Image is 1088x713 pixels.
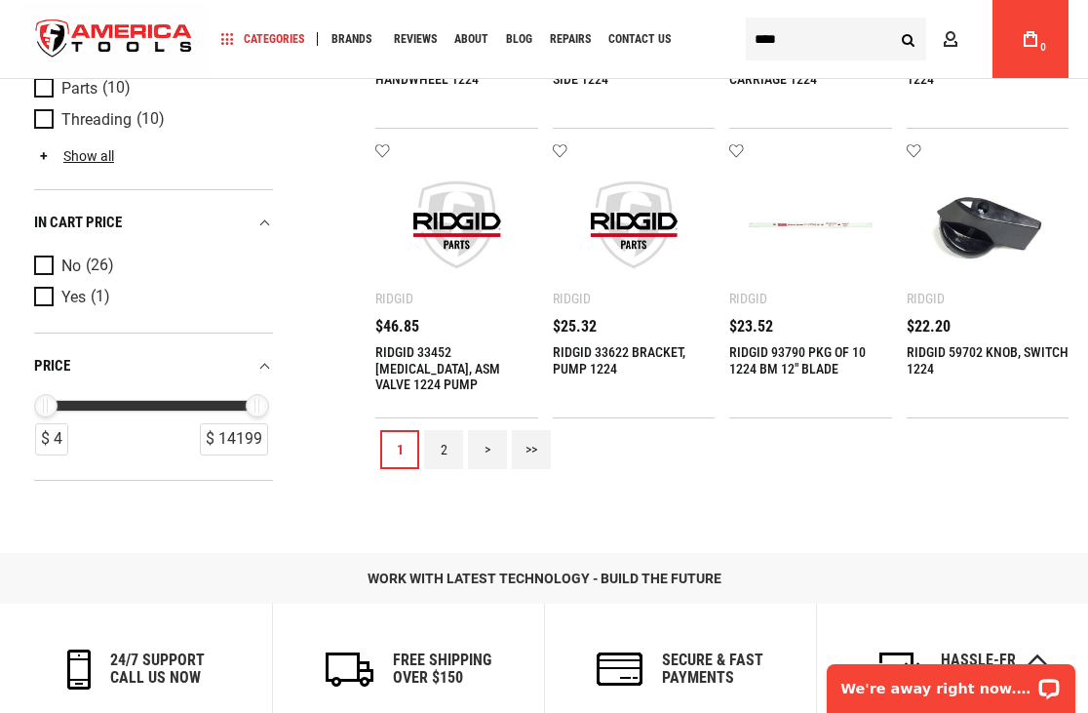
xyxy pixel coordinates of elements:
span: $25.32 [553,319,597,335]
img: RIDGID 33622 BRACKET, PUMP 1224 [572,163,696,287]
img: RIDGID 93790 PKG OF 10 1224 BM 12 [749,163,873,287]
span: Threading [61,110,132,128]
div: In cart price [34,210,273,236]
span: Contact Us [608,33,671,45]
span: Repairs [550,33,591,45]
div: Ridgid [907,291,945,306]
div: $ 4 [35,423,68,456]
img: RIDGID 33452 RETAINER, ASM VALVE 1224 PUMP [395,163,519,287]
div: Ridgid [729,291,767,306]
a: RIDGID 33622 BRACKET, PUMP 1224 [553,344,685,376]
a: >> [512,430,551,469]
a: Contact Us [600,26,680,53]
span: $46.85 [375,319,419,335]
span: (10) [102,80,131,97]
span: 0 [1040,42,1046,53]
div: price [34,353,273,379]
a: RIDGID 33452 [MEDICAL_DATA], ASM VALVE 1224 PUMP [375,344,500,393]
a: store logo [19,3,209,76]
a: Reviews [385,26,446,53]
span: No [61,257,81,275]
button: Search [889,20,926,58]
a: Threading (10) [34,108,268,130]
h6: secure & fast payments [662,652,763,686]
a: About [446,26,497,53]
span: (26) [86,257,114,274]
span: Blog [506,33,532,45]
span: Yes [61,289,86,306]
a: Parts (10) [34,77,268,99]
a: RIDGID 59702 KNOB, SWITCH 1224 [907,344,1069,376]
span: (10) [136,111,165,128]
a: Yes (1) [34,287,268,308]
a: 2 [424,430,463,469]
a: Categories [213,26,313,53]
a: Blog [497,26,541,53]
span: Reviews [394,33,437,45]
div: $ 14199 [200,423,268,456]
a: Repairs [541,26,600,53]
span: (1) [91,289,110,305]
span: About [454,33,488,45]
span: $22.20 [907,319,951,335]
a: No (26) [34,256,268,277]
div: Ridgid [375,291,413,306]
span: Brands [331,33,371,45]
h6: 24/7 support call us now [110,652,205,686]
a: Show all [34,147,114,163]
span: $23.52 [729,319,773,335]
iframe: LiveChat chat widget [814,652,1088,713]
span: Categories [221,32,304,46]
a: Brands [323,26,380,53]
div: Ridgid [553,291,591,306]
span: Parts [61,79,97,97]
img: America Tools [19,3,209,76]
h6: Free Shipping Over $150 [393,652,491,686]
a: 1 [380,430,419,469]
img: RIDGID 59702 KNOB, SWITCH 1224 [926,163,1050,287]
a: RIDGID 93790 PKG OF 10 1224 BM 12" BLADE [729,344,866,376]
a: > [468,430,507,469]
